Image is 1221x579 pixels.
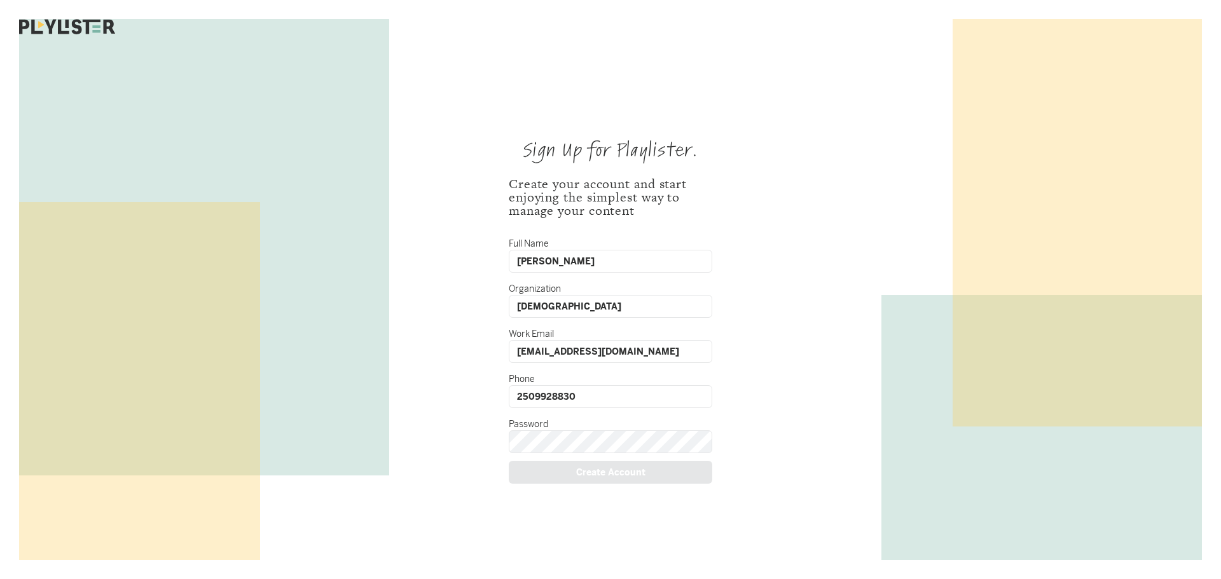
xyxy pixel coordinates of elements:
[509,419,712,428] div: Password
[509,329,712,338] div: Work Email
[509,250,712,273] input: Full Name
[509,385,712,408] input: Phone
[509,430,712,453] input: Password
[509,295,712,318] input: Organization
[509,374,712,383] div: Phone
[509,284,712,293] div: Organization
[523,142,698,160] div: Sign Up for Playlister.
[509,177,712,217] div: Create your account and start enjoying the simplest way to manage your content
[509,239,712,248] div: Full Name
[509,461,712,484] div: Create Account
[509,340,712,363] input: Work Email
